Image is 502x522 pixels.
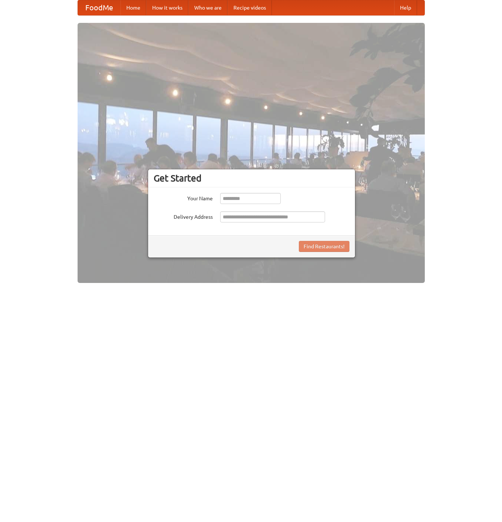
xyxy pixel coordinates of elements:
[394,0,417,15] a: Help
[299,241,349,252] button: Find Restaurants!
[154,211,213,221] label: Delivery Address
[78,0,120,15] a: FoodMe
[120,0,146,15] a: Home
[146,0,188,15] a: How it works
[188,0,228,15] a: Who we are
[154,193,213,202] label: Your Name
[154,173,349,184] h3: Get Started
[228,0,272,15] a: Recipe videos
